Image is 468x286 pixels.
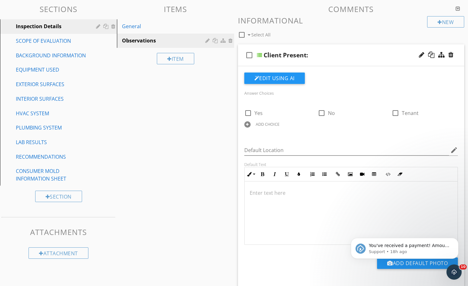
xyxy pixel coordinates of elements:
[427,16,464,28] div: New
[446,264,462,280] iframe: Intercom live chat
[244,48,254,63] i: check_box_outline_blank
[293,168,305,180] button: Colors
[254,110,263,117] span: Yes
[16,66,87,73] div: EQUIPMENT USED
[16,138,87,146] div: LAB RESULTS
[16,153,87,161] div: RECOMMENDATIONS
[16,167,87,182] div: CONSUMER MOLD INFORMATION SHEET
[244,73,305,84] button: Edit Using AI
[251,32,271,38] span: Select All
[244,145,449,156] input: Default Location
[16,95,87,103] div: INTERIOR SURFACES
[35,191,82,202] div: Section
[16,80,87,88] div: EXTERIOR SURFACES
[402,110,419,117] span: Tenant
[341,225,468,269] iframe: Intercom notifications message
[16,37,87,45] div: SCOPE OF EVALUATION
[122,22,207,30] div: General
[244,90,274,96] label: Answer Choices
[244,162,458,167] div: Default Text
[257,168,269,180] button: Bold (Ctrl+B)
[29,247,88,259] div: Attachment
[16,22,87,30] div: Inspection Details
[394,168,406,180] button: Clear Formatting
[238,5,465,13] h3: Comments
[16,124,87,131] div: PLUMBING SYSTEM
[368,168,380,180] button: Insert Table
[117,5,234,13] h3: Items
[356,168,368,180] button: Insert Video
[122,37,207,44] div: Observations
[459,264,467,270] span: 10
[281,168,293,180] button: Underline (Ctrl+U)
[382,168,394,180] button: Code View
[328,110,335,117] span: No
[157,53,194,64] div: Item
[450,146,458,154] i: edit
[264,51,308,59] div: Client Present:
[332,168,344,180] button: Insert Link (Ctrl+K)
[306,168,318,180] button: Ordered List
[238,16,465,25] h3: Informational
[16,110,87,117] div: HVAC SYSTEM
[318,168,330,180] button: Unordered List
[256,122,279,127] div: ADD CHOICE
[344,168,356,180] button: Insert Image (Ctrl+P)
[16,52,87,59] div: BACKGROUND INFORMATION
